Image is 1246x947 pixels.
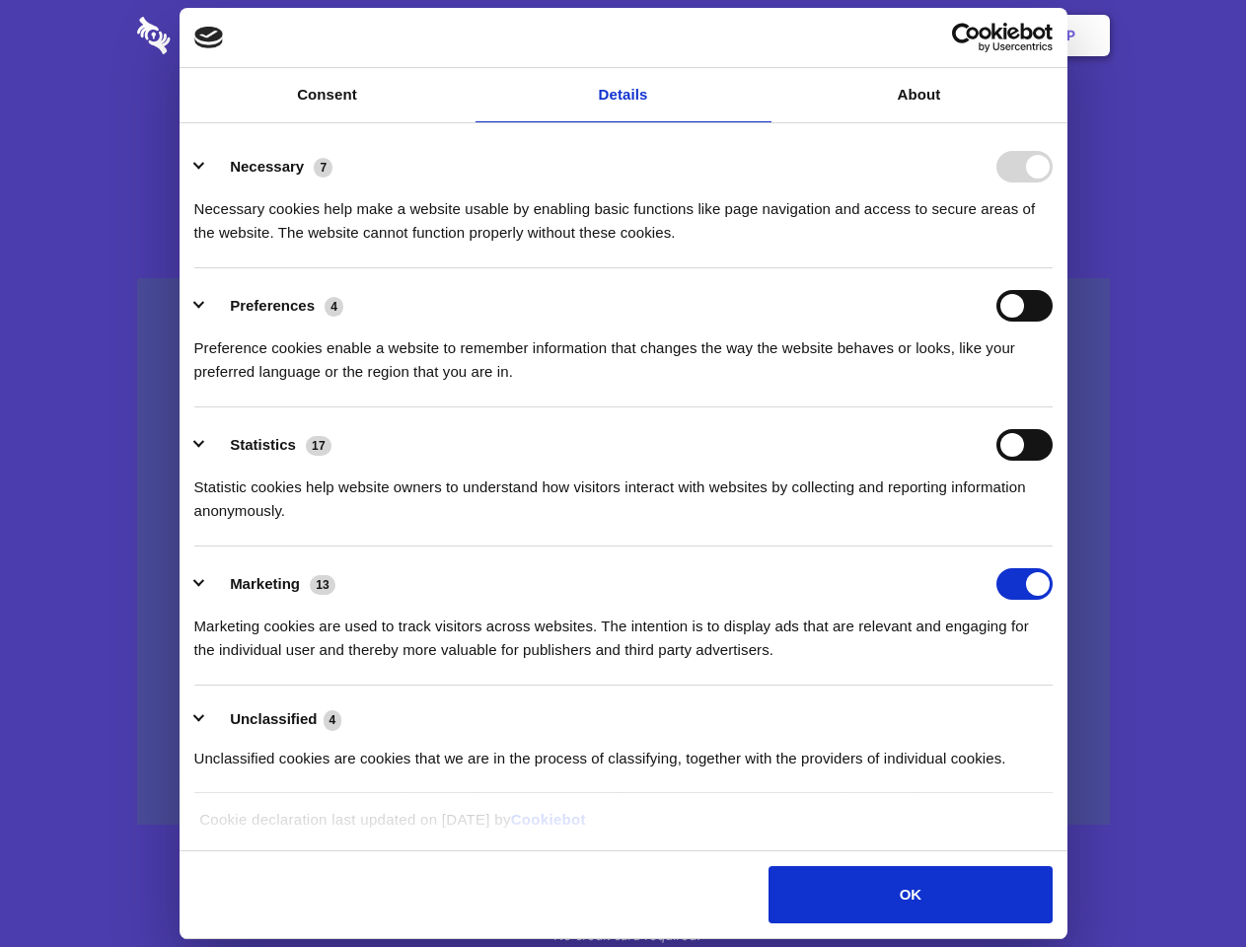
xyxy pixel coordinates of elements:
a: Details [476,68,771,122]
a: Cookiebot [511,811,586,828]
div: Statistic cookies help website owners to understand how visitors interact with websites by collec... [194,461,1053,523]
button: Unclassified (4) [194,707,354,732]
button: Statistics (17) [194,429,344,461]
button: Marketing (13) [194,568,348,600]
a: About [771,68,1067,122]
img: logo-wordmark-white-trans-d4663122ce5f474addd5e946df7df03e33cb6a1c49d2221995e7729f52c070b2.svg [137,17,306,54]
span: 13 [310,575,335,595]
a: Contact [800,5,891,66]
label: Necessary [230,158,304,175]
button: OK [769,866,1052,923]
a: Consent [180,68,476,122]
div: Necessary cookies help make a website usable by enabling basic functions like page navigation and... [194,182,1053,245]
a: Usercentrics Cookiebot - opens in a new window [880,23,1053,52]
iframe: Drift Widget Chat Controller [1147,848,1222,923]
a: Login [895,5,981,66]
div: Marketing cookies are used to track visitors across websites. The intention is to display ads tha... [194,600,1053,662]
img: logo [194,27,224,48]
span: 17 [306,436,331,456]
a: Pricing [579,5,665,66]
span: 7 [314,158,332,178]
span: 4 [324,710,342,730]
h4: Auto-redaction of sensitive data, encrypted data sharing and self-destructing private chats. Shar... [137,180,1110,245]
div: Cookie declaration last updated on [DATE] by [184,808,1062,846]
div: Preference cookies enable a website to remember information that changes the way the website beha... [194,322,1053,384]
button: Preferences (4) [194,290,356,322]
div: Unclassified cookies are cookies that we are in the process of classifying, together with the pro... [194,732,1053,770]
label: Preferences [230,297,315,314]
a: Wistia video thumbnail [137,278,1110,826]
label: Statistics [230,436,296,453]
label: Marketing [230,575,300,592]
span: 4 [325,297,343,317]
h1: Eliminate Slack Data Loss. [137,89,1110,160]
button: Necessary (7) [194,151,345,182]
